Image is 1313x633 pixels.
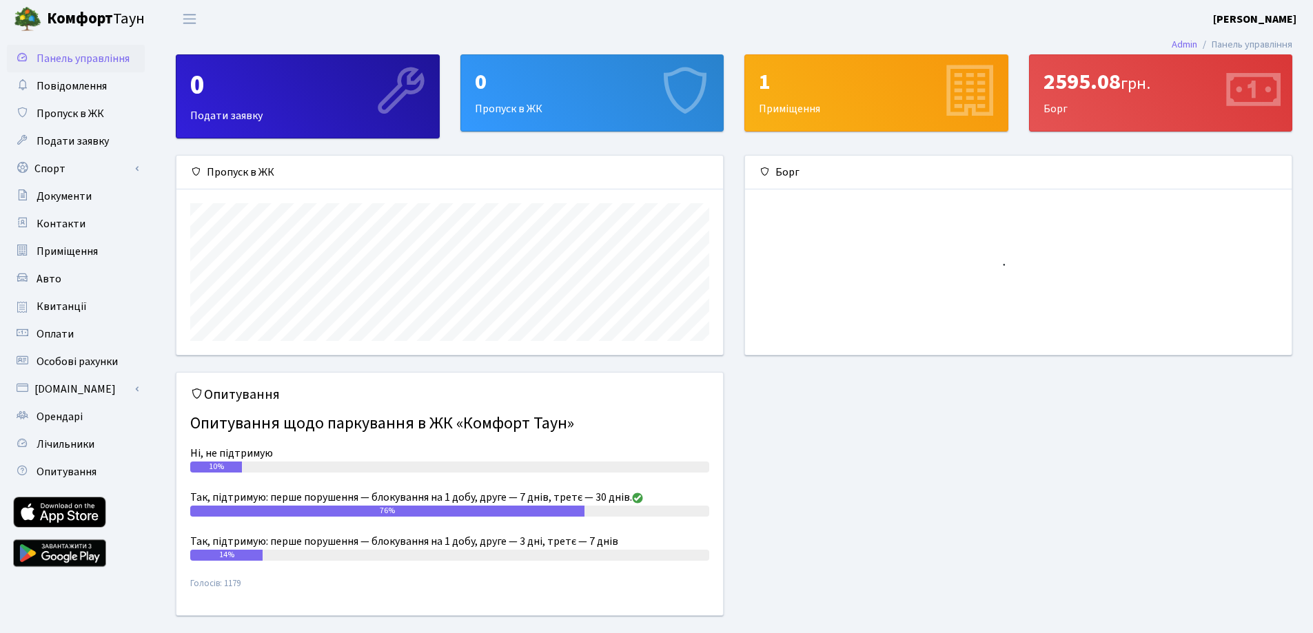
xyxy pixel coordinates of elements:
[7,100,145,127] a: Пропуск в ЖК
[47,8,145,31] span: Таун
[190,489,709,506] div: Так, підтримую: перше порушення — блокування на 1 добу, друге — 7 днів, третє — 30 днів.
[745,55,1008,131] div: Приміщення
[1030,55,1292,131] div: Борг
[475,69,710,95] div: 0
[7,375,145,403] a: [DOMAIN_NAME]
[37,354,118,369] span: Особові рахунки
[7,72,145,100] a: Повідомлення
[1172,37,1197,52] a: Admin
[1197,37,1292,52] li: Панель управління
[37,189,92,204] span: Документи
[7,183,145,210] a: Документи
[37,244,98,259] span: Приміщення
[7,293,145,320] a: Квитанції
[190,69,425,102] div: 0
[176,54,440,138] a: 0Подати заявку
[37,464,96,479] span: Опитування
[1213,11,1296,28] a: [PERSON_NAME]
[176,156,723,189] div: Пропуск в ЖК
[190,461,242,473] div: 10%
[745,156,1292,189] div: Борг
[7,458,145,486] a: Опитування
[37,271,61,287] span: Авто
[7,430,145,458] a: Лічильники
[7,238,145,265] a: Приміщення
[37,51,130,66] span: Панель управління
[7,403,145,430] a: Орендарі
[37,409,83,424] span: Орендарі
[190,408,709,439] h4: Опитування щодо паркування в ЖК «Комфорт Таун»
[172,8,207,30] button: Переключити навігацію
[47,8,113,30] b: Комфорт
[190,550,263,561] div: 14%
[37,299,87,314] span: Квитанції
[744,54,1008,132] a: 1Приміщення
[7,155,145,183] a: Спорт
[7,210,145,238] a: Контакти
[37,106,104,121] span: Пропуск в ЖК
[37,79,107,94] span: Повідомлення
[1213,12,1296,27] b: [PERSON_NAME]
[37,437,94,452] span: Лічильники
[190,506,584,517] div: 76%
[7,127,145,155] a: Подати заявку
[759,69,994,95] div: 1
[176,55,439,138] div: Подати заявку
[190,386,709,403] h5: Опитування
[14,6,41,33] img: logo.png
[7,45,145,72] a: Панель управління
[190,577,709,601] small: Голосів: 1179
[7,265,145,293] a: Авто
[1044,69,1279,95] div: 2595.08
[461,55,724,131] div: Пропуск в ЖК
[460,54,724,132] a: 0Пропуск в ЖК
[190,445,709,461] div: Ні, не підтримую
[190,533,709,550] div: Так, підтримую: перше порушення — блокування на 1 добу, друге — 3 дні, третє — 7 днів
[1121,72,1150,96] span: грн.
[7,348,145,375] a: Особові рахунки
[7,320,145,348] a: Оплати
[37,216,85,231] span: Контакти
[1151,30,1313,59] nav: breadcrumb
[37,326,74,342] span: Оплати
[37,134,109,149] span: Подати заявку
